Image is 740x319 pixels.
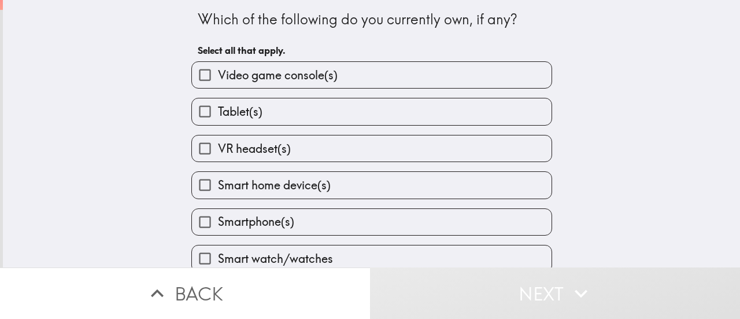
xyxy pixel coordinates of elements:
button: Smart watch/watches [192,245,552,272]
span: Smart home device(s) [218,177,331,193]
span: Smart watch/watches [218,251,333,267]
button: Video game console(s) [192,62,552,88]
span: Smartphone(s) [218,214,294,230]
div: Which of the following do you currently own, if any? [198,10,546,30]
button: Smart home device(s) [192,172,552,198]
h6: Select all that apply. [198,44,546,57]
span: VR headset(s) [218,141,291,157]
span: Video game console(s) [218,67,338,83]
span: Tablet(s) [218,104,262,120]
button: Tablet(s) [192,98,552,124]
button: Smartphone(s) [192,209,552,235]
button: VR headset(s) [192,135,552,162]
button: Next [370,267,740,319]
